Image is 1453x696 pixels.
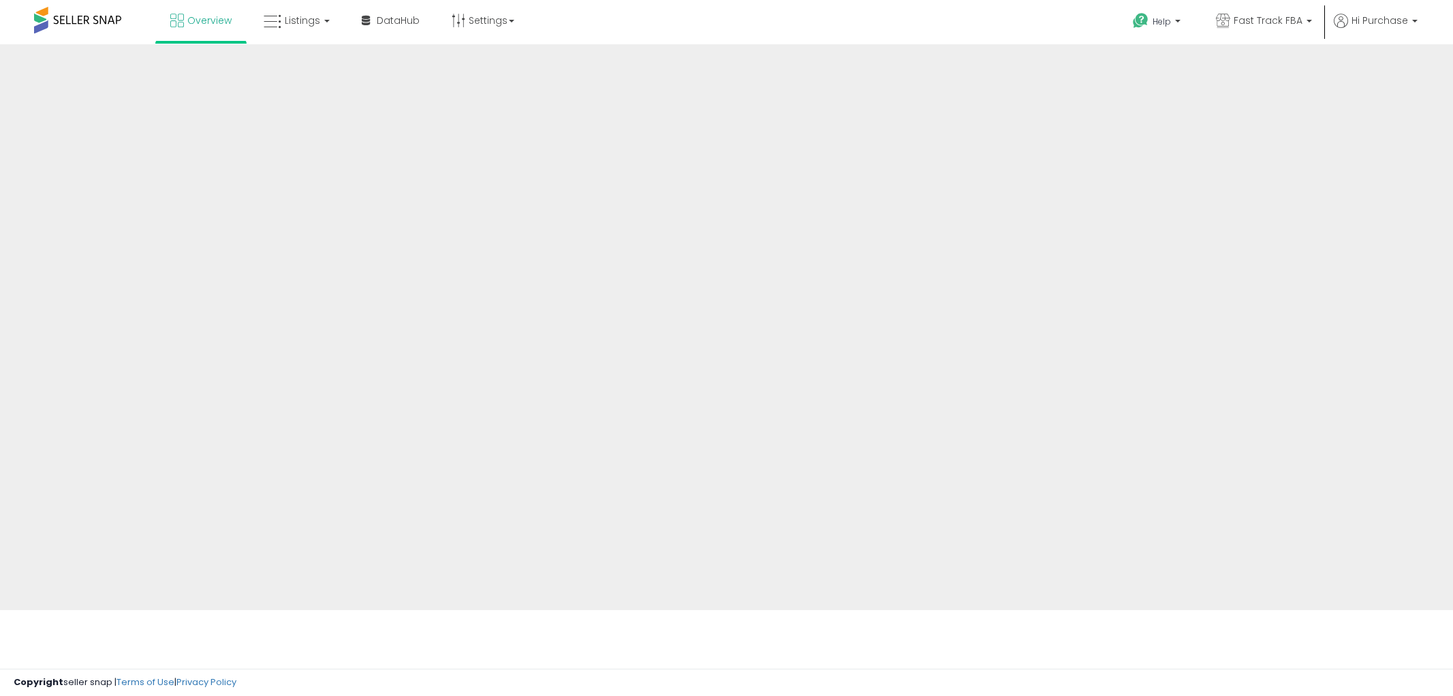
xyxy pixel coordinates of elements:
i: Get Help [1132,12,1149,29]
span: Overview [187,14,232,27]
span: Listings [285,14,320,27]
span: Hi Purchase [1352,14,1408,27]
span: DataHub [377,14,420,27]
a: Help [1122,2,1194,44]
span: Help [1153,16,1171,27]
a: Hi Purchase [1334,14,1418,44]
span: Fast Track FBA [1234,14,1302,27]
